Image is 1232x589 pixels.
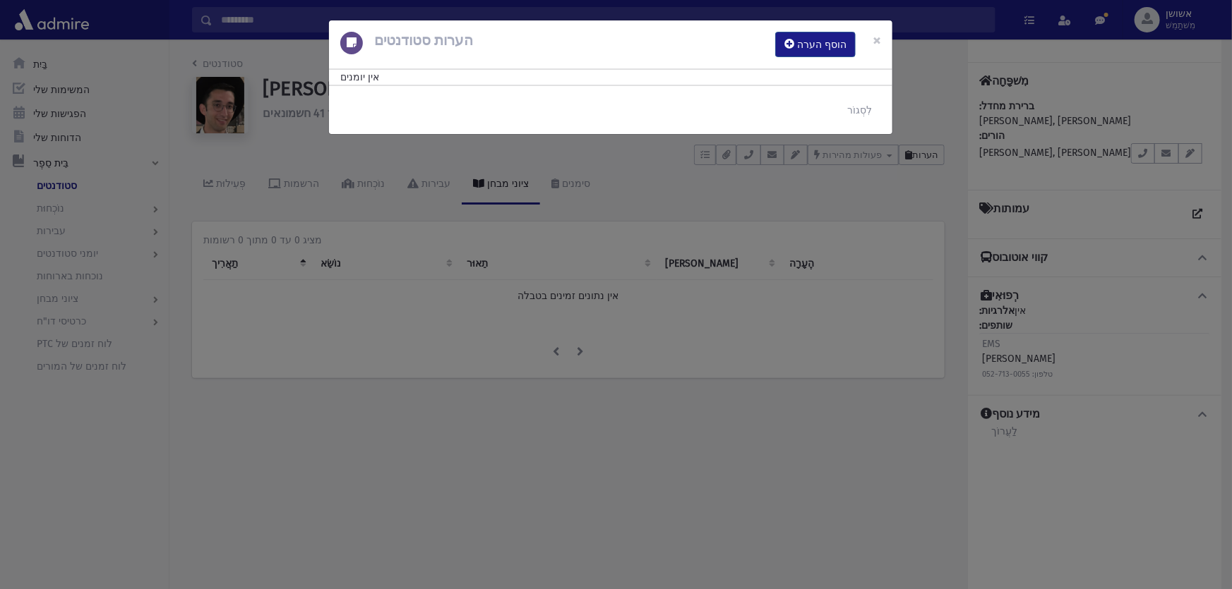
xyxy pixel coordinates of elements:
button: לִסְגוֹר [838,97,881,123]
button: לִסְגוֹר [861,20,892,60]
font: הערות סטודנטים [374,32,473,49]
font: × [873,30,881,50]
font: לִסְגוֹר [847,104,872,116]
font: הוסף הערה [797,39,847,51]
button: הוסף הערה [775,32,856,57]
font: אין יומנים [340,71,379,83]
